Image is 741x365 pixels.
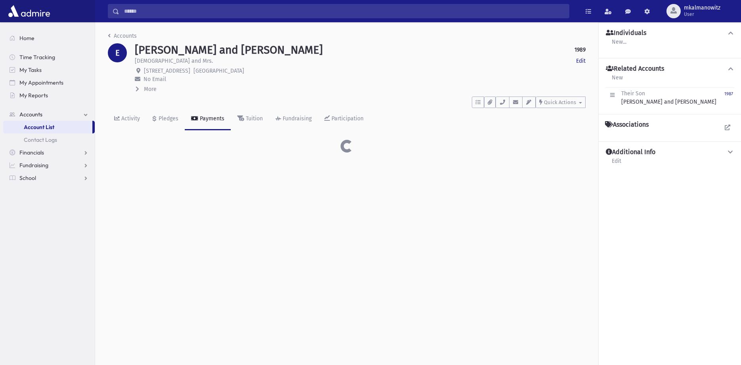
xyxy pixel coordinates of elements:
span: My Tasks [19,66,42,73]
a: Financials [3,146,95,159]
a: Time Tracking [3,51,95,64]
span: Contact Logs [24,136,57,143]
span: My Appointments [19,79,63,86]
a: Participation [318,108,370,130]
h1: [PERSON_NAME] and [PERSON_NAME] [135,43,323,57]
div: Participation [330,115,364,122]
div: Payments [198,115,224,122]
button: Quick Actions [536,97,586,108]
a: My Tasks [3,64,95,76]
div: Pledges [157,115,178,122]
span: [GEOGRAPHIC_DATA] [193,68,244,74]
div: Fundraising [281,115,312,122]
small: 1987 [724,91,733,97]
h4: Additional Info [606,148,655,156]
span: User [684,11,720,17]
span: Fundraising [19,162,48,169]
a: Fundraising [3,159,95,172]
div: E [108,43,127,62]
span: My Reports [19,92,48,99]
div: Tuition [244,115,263,122]
a: School [3,172,95,184]
a: 1987 [724,89,733,106]
a: Edit [611,156,622,171]
button: Individuals [605,29,735,37]
input: Search [119,4,569,18]
span: [STREET_ADDRESS] [144,68,190,74]
a: Accounts [108,33,137,39]
a: Home [3,32,95,44]
span: mkalmanowitz [684,5,720,11]
span: Account List [24,124,54,131]
a: Payments [185,108,231,130]
h4: Related Accounts [606,65,664,73]
a: Contact Logs [3,133,95,146]
a: Tuition [231,108,269,130]
button: Additional Info [605,148,735,156]
span: Time Tracking [19,54,55,61]
a: Activity [108,108,146,130]
span: Accounts [19,111,42,118]
p: [DEMOGRAPHIC_DATA] and Mrs. [135,57,213,65]
h4: Individuals [606,29,646,37]
span: Their Son [621,90,645,97]
a: Accounts [3,108,95,121]
button: More [135,85,157,93]
a: Account List [3,121,92,133]
button: Related Accounts [605,65,735,73]
nav: breadcrumb [108,32,137,43]
div: [PERSON_NAME] and [PERSON_NAME] [621,89,716,106]
div: Activity [120,115,140,122]
span: Quick Actions [544,99,576,105]
span: Home [19,35,34,42]
a: Pledges [146,108,185,130]
span: School [19,174,36,182]
h4: Associations [605,121,649,129]
span: No Email [144,76,166,83]
span: Financials [19,149,44,156]
a: Edit [576,57,586,65]
img: AdmirePro [6,3,52,19]
a: Fundraising [269,108,318,130]
a: My Reports [3,89,95,102]
a: New [611,73,623,87]
a: New... [611,37,627,52]
span: More [144,86,157,93]
a: My Appointments [3,76,95,89]
strong: 1989 [574,46,586,54]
